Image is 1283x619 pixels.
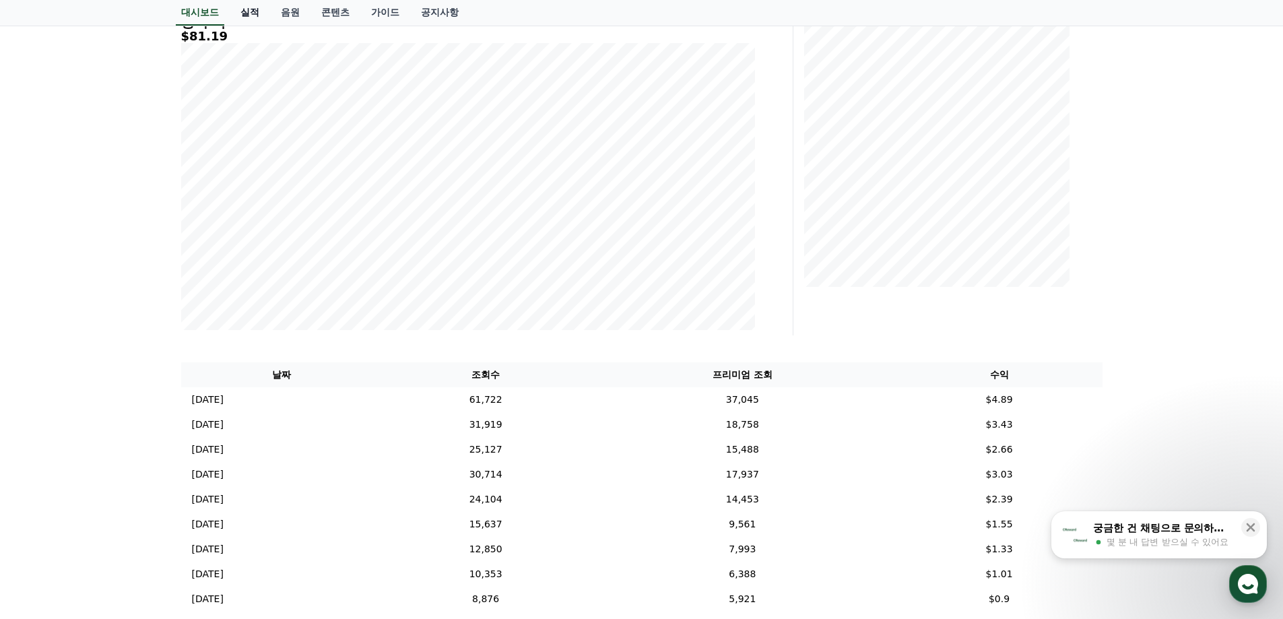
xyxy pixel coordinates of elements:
[896,387,1103,412] td: $4.89
[383,462,589,487] td: 30,714
[589,362,896,387] th: 프리미엄 조회
[89,427,174,461] a: 대화
[192,467,224,482] p: [DATE]
[383,587,589,612] td: 8,876
[896,562,1103,587] td: $1.01
[4,427,89,461] a: 홈
[383,537,589,562] td: 12,850
[589,462,896,487] td: 17,937
[123,448,139,459] span: 대화
[383,412,589,437] td: 31,919
[896,462,1103,487] td: $3.03
[383,487,589,512] td: 24,104
[208,447,224,458] span: 설정
[192,517,224,531] p: [DATE]
[589,537,896,562] td: 7,993
[896,412,1103,437] td: $3.43
[383,362,589,387] th: 조회수
[192,567,224,581] p: [DATE]
[589,437,896,462] td: 15,488
[589,512,896,537] td: 9,561
[589,562,896,587] td: 6,388
[896,537,1103,562] td: $1.33
[383,387,589,412] td: 61,722
[192,592,224,606] p: [DATE]
[192,393,224,407] p: [DATE]
[896,512,1103,537] td: $1.55
[896,587,1103,612] td: $0.9
[192,418,224,432] p: [DATE]
[589,487,896,512] td: 14,453
[181,30,755,43] h5: $81.19
[589,587,896,612] td: 5,921
[383,437,589,462] td: 25,127
[383,562,589,587] td: 10,353
[174,427,259,461] a: 설정
[192,492,224,507] p: [DATE]
[181,362,383,387] th: 날짜
[192,542,224,556] p: [DATE]
[896,487,1103,512] td: $2.39
[896,362,1103,387] th: 수익
[589,412,896,437] td: 18,758
[383,512,589,537] td: 15,637
[896,437,1103,462] td: $2.66
[589,387,896,412] td: 37,045
[192,443,224,457] p: [DATE]
[42,447,51,458] span: 홈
